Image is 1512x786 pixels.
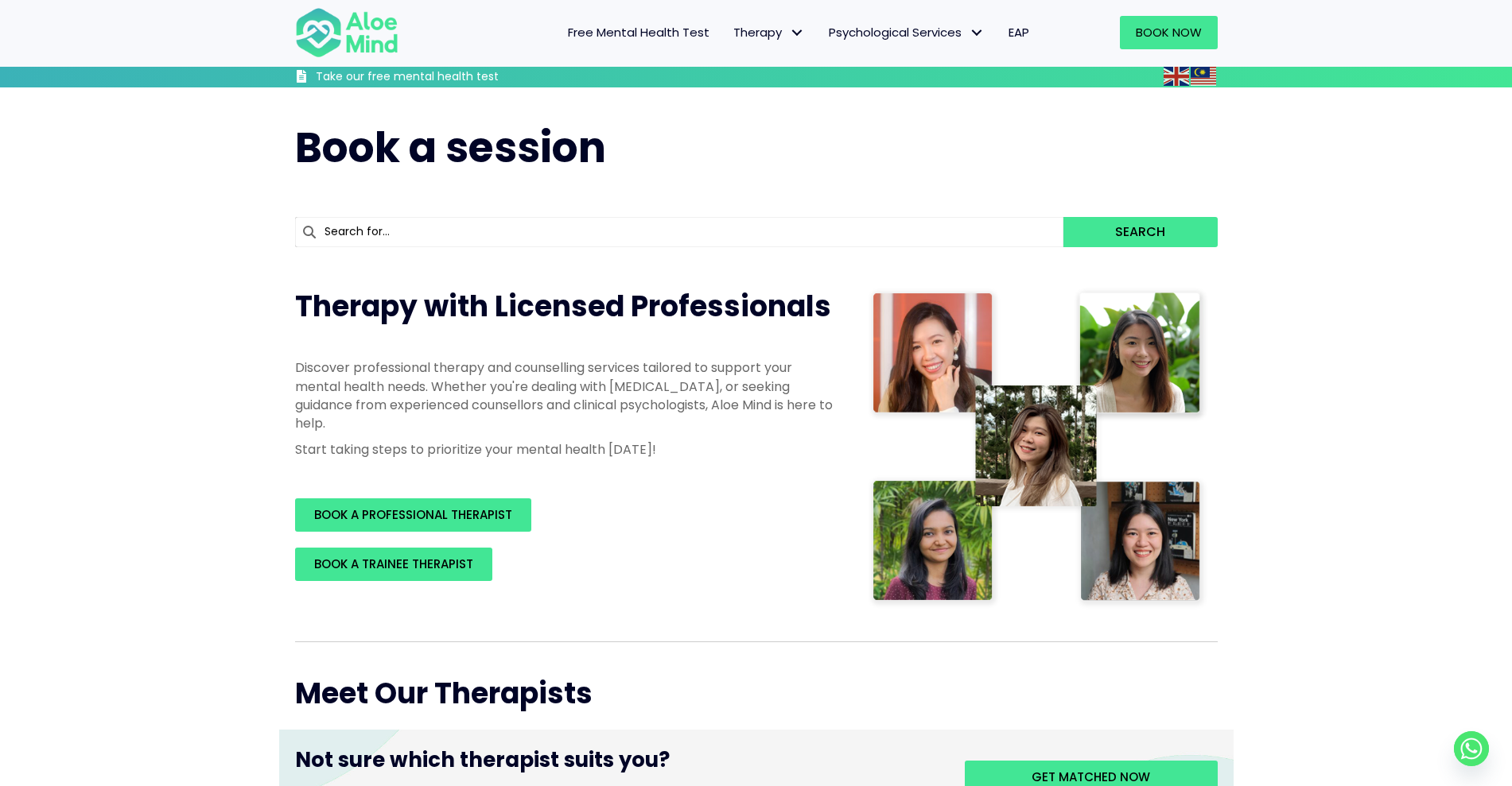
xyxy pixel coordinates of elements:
[1120,16,1218,49] a: Book Now
[295,217,1064,247] input: Search for...
[1164,67,1189,86] img: en
[316,69,584,85] h3: Take our free mental health test
[314,506,512,523] span: BOOK A PROFESSIONAL THERAPIST
[1164,67,1191,85] a: English
[721,16,817,49] a: TherapyTherapy: submenu
[1032,769,1150,785] span: Get matched now
[295,673,593,714] span: Meet Our Therapists
[419,16,1041,49] nav: Menu
[568,24,709,41] span: Free Mental Health Test
[295,548,492,581] a: BOOK A TRAINEE THERAPIST
[868,287,1208,610] img: Therapist collage
[966,21,989,45] span: Psychological Services: submenu
[295,440,836,459] p: Start taking steps to prioritize your mental health [DATE]!
[295,118,606,176] span: Book a session
[295,6,398,59] img: Aloe mind Logo
[829,24,985,41] span: Psychological Services
[295,286,831,327] span: Therapy with Licensed Professionals
[1136,24,1202,41] span: Book Now
[1009,24,1029,41] span: EAP
[786,21,809,45] span: Therapy: submenu
[817,16,997,49] a: Psychological ServicesPsychological Services: submenu
[1191,67,1218,85] a: Malay
[295,745,941,782] h3: Not sure which therapist suits you?
[1191,67,1216,86] img: ms
[1063,217,1217,247] button: Search
[733,24,805,41] span: Therapy
[314,556,473,572] span: BOOK A TRAINEE THERAPIST
[295,498,531,532] a: BOOK A PROFESSIONAL THERAPIST
[295,358,836,432] p: Discover professional therapy and counselling services tailored to support your mental health nee...
[556,16,721,49] a: Free Mental Health Test
[1454,731,1489,766] a: Whatsapp
[295,69,584,87] a: Take our free mental health test
[997,16,1041,49] a: EAP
